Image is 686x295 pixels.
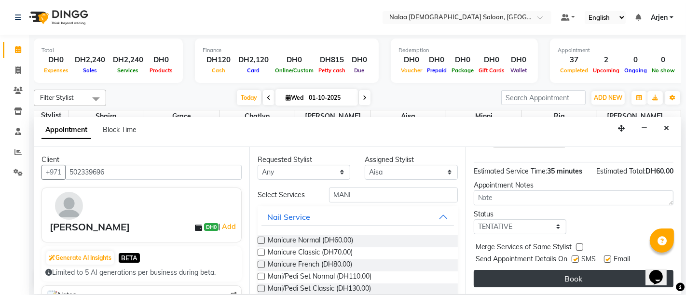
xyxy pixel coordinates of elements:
span: Minni [446,110,521,122]
div: DH0 [398,54,425,66]
div: 37 [558,54,590,66]
iframe: chat widget [645,256,676,285]
span: Arjen [651,13,668,23]
span: Shaira [69,110,144,122]
div: Limited to 5 AI generations per business during beta. [45,268,238,278]
span: Email [614,254,631,266]
img: logo [25,4,91,31]
span: Manicure Normal (DH60.00) [268,235,353,247]
div: DH0 [476,54,507,66]
span: Today [237,90,261,105]
span: Cash [209,67,228,74]
div: 0 [622,54,649,66]
span: [PERSON_NAME] [597,110,672,122]
div: DH0 [449,54,476,66]
span: Gift Cards [476,67,507,74]
span: Manicure Classic (DH70.00) [268,247,353,259]
span: Wed [283,94,306,101]
div: DH2,240 [71,54,109,66]
button: Nail Service [261,208,453,226]
span: Aisa [371,110,446,122]
div: DH0 [41,54,71,66]
div: Assigned Stylist [365,155,457,165]
span: Completed [558,67,590,74]
div: 2 [590,54,622,66]
span: Due [352,67,367,74]
span: Filter Stylist [40,94,74,101]
button: +971 [41,165,66,180]
div: DH0 [273,54,316,66]
span: Services [115,67,141,74]
span: ria [522,110,597,122]
span: Appointment [41,121,91,139]
div: Nail Service [267,211,310,223]
div: Status [474,209,566,219]
div: Select Services [250,190,322,200]
span: Expenses [41,67,71,74]
a: Add [220,221,237,232]
span: Grace [144,110,220,122]
input: 2025-10-01 [306,91,354,105]
span: Sales [81,67,99,74]
div: DH0 [507,54,530,66]
span: 35 minutes [548,167,583,175]
span: | [219,221,237,232]
div: Redemption [398,46,530,54]
button: ADD NEW [591,91,625,105]
span: Voucher [398,67,425,74]
span: Send Appointment Details On [476,254,568,266]
div: Client [41,155,242,165]
div: 0 [649,54,677,66]
span: Upcoming [590,67,622,74]
input: Search by Name/Mobile/Email/Code [65,165,242,180]
span: Estimated Total: [596,167,645,175]
span: SMS [582,254,596,266]
div: [PERSON_NAME] [50,220,130,234]
span: Online/Custom [273,67,316,74]
div: DH2,120 [234,54,273,66]
div: DH0 [425,54,449,66]
span: DH60.00 [645,167,673,175]
span: Products [147,67,175,74]
div: DH0 [348,54,371,66]
div: DH815 [316,54,348,66]
span: Petty cash [316,67,348,74]
span: Block Time [103,125,137,134]
div: Finance [203,46,371,54]
span: Manicure French (DH80.00) [268,259,352,271]
span: Merge Services of Same Stylist [476,242,572,254]
input: Search Appointment [501,90,586,105]
button: Book [474,270,673,287]
span: Prepaid [425,67,449,74]
div: Stylist [34,110,69,121]
div: DH0 [147,54,175,66]
span: Estimated Service Time: [474,167,548,175]
span: ADD NEW [594,94,622,101]
span: BETA [119,253,140,262]
span: Package [449,67,476,74]
div: Requested Stylist [258,155,350,165]
div: Appointment Notes [474,180,673,190]
span: Chatlyn [220,110,295,122]
div: Appointment [558,46,677,54]
span: No show [649,67,677,74]
div: Total [41,46,175,54]
input: Search by service name [329,188,457,202]
div: DH120 [203,54,234,66]
span: Mani/Pedi Set Normal (DH110.00) [268,271,371,283]
div: DH2,240 [109,54,147,66]
img: avatar [55,192,83,220]
span: DH0 [204,223,219,231]
button: Generate AI Insights [46,251,114,265]
span: Wallet [508,67,529,74]
span: Card [245,67,262,74]
span: [PERSON_NAME] [295,110,370,122]
button: Close [659,121,673,136]
span: Ongoing [622,67,649,74]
